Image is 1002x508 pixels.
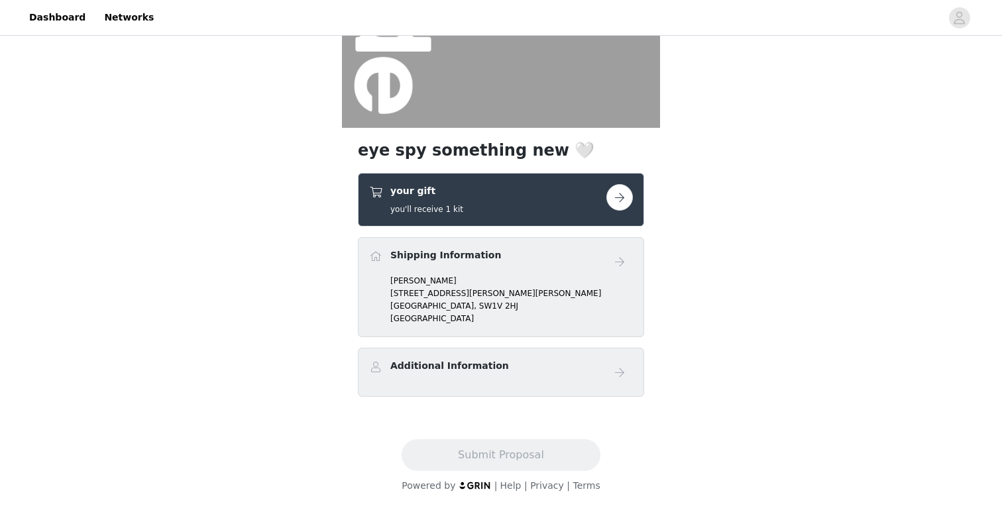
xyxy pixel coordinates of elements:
[500,480,522,491] a: Help
[390,359,509,373] h4: Additional Information
[358,237,644,337] div: Shipping Information
[358,138,644,162] h1: eye spy something new 🤍
[96,3,162,32] a: Networks
[390,287,633,299] p: [STREET_ADDRESS][PERSON_NAME][PERSON_NAME]
[358,348,644,397] div: Additional Information
[390,203,463,215] h5: you'll receive 1 kit
[390,313,633,325] p: [GEOGRAPHIC_DATA]
[494,480,498,491] span: |
[567,480,570,491] span: |
[390,275,633,287] p: [PERSON_NAME]
[358,173,644,227] div: your gift
[390,301,476,311] span: [GEOGRAPHIC_DATA],
[953,7,966,28] div: avatar
[459,481,492,489] img: logo
[402,439,600,471] button: Submit Proposal
[530,480,564,491] a: Privacy
[524,480,528,491] span: |
[573,480,600,491] a: Terms
[21,3,93,32] a: Dashboard
[390,184,463,198] h4: your gift
[402,480,455,491] span: Powered by
[479,301,518,311] span: SW1V 2HJ
[390,248,501,262] h4: Shipping Information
